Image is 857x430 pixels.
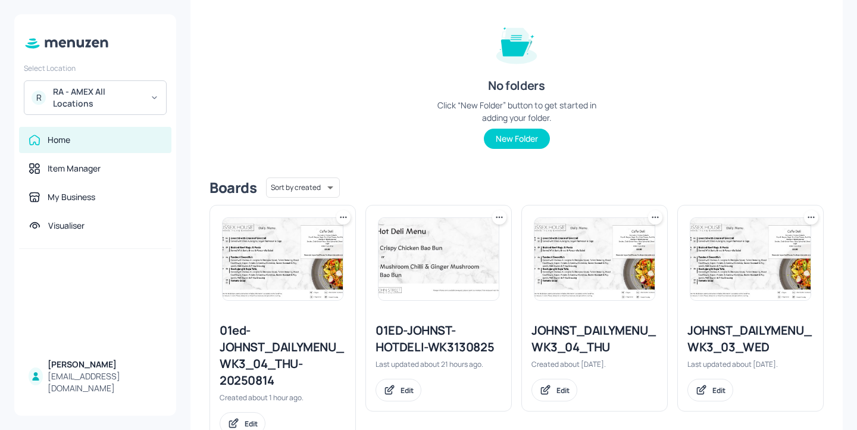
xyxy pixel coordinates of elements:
div: Edit [556,385,570,395]
div: Edit [712,385,725,395]
div: No folders [488,77,545,94]
img: 2025-08-13-1755085169445lsnv7vex67k.jpeg [379,218,499,300]
div: Edit [401,385,414,395]
img: folder-empty [487,13,546,73]
div: Last updated about [DATE]. [687,359,814,369]
div: Created about 1 hour ago. [220,392,346,403]
div: My Business [48,191,95,203]
div: Boards [209,178,257,197]
div: Sort by created [266,176,340,200]
div: Edit [245,419,258,429]
div: R [32,91,46,105]
div: 01ED-JOHNST-HOTDELI-WK3130825 [376,322,502,356]
img: 2025-04-03-1743688121738lia2kcjkhxa.jpeg [534,218,655,300]
div: JOHNST_DAILYMENU_WK3_03_WED [687,322,814,356]
div: JOHNST_DAILYMENU_WK3_04_THU [531,322,658,356]
div: Select Location [24,63,167,73]
img: 2025-04-03-1743688121738lia2kcjkhxa.jpeg [223,218,343,300]
div: Click “New Folder” button to get started in adding your folder. [427,99,606,124]
div: Last updated about 21 hours ago. [376,359,502,369]
div: Visualiser [48,220,85,232]
img: 2025-04-03-1743688121738lia2kcjkhxa.jpeg [690,218,811,300]
button: New Folder [484,129,550,149]
div: Home [48,134,70,146]
div: Item Manager [48,163,101,175]
div: [PERSON_NAME] [48,359,162,370]
div: 01ed-JOHNST_DAILYMENU_WK3_04_THU-20250814 [220,322,346,389]
div: [EMAIL_ADDRESS][DOMAIN_NAME] [48,370,162,394]
div: RA - AMEX All Locations [53,86,143,110]
div: Created about [DATE]. [531,359,658,369]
